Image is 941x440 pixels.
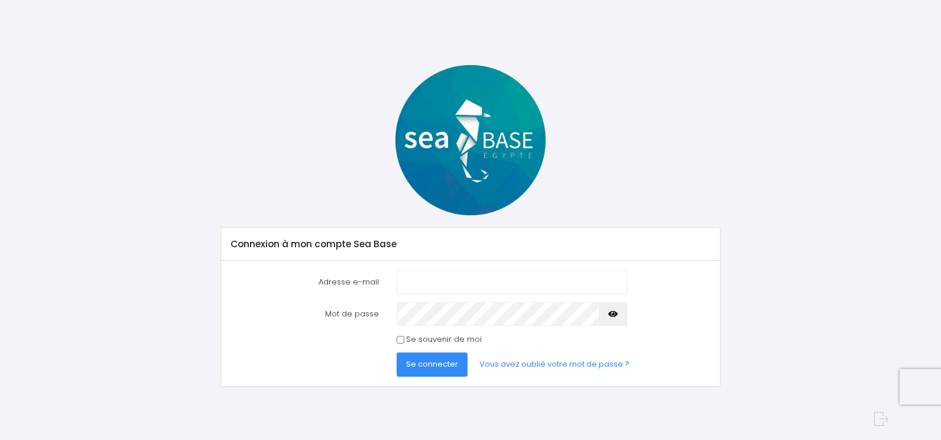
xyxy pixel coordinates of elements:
label: Adresse e-mail [222,270,388,294]
a: Vous avez oublié votre mot de passe ? [470,352,639,376]
div: Connexion à mon compte Sea Base [221,228,719,261]
label: Mot de passe [222,302,388,326]
button: Se connecter [397,352,468,376]
label: Se souvenir de moi [406,334,482,345]
span: Se connecter [406,358,458,370]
